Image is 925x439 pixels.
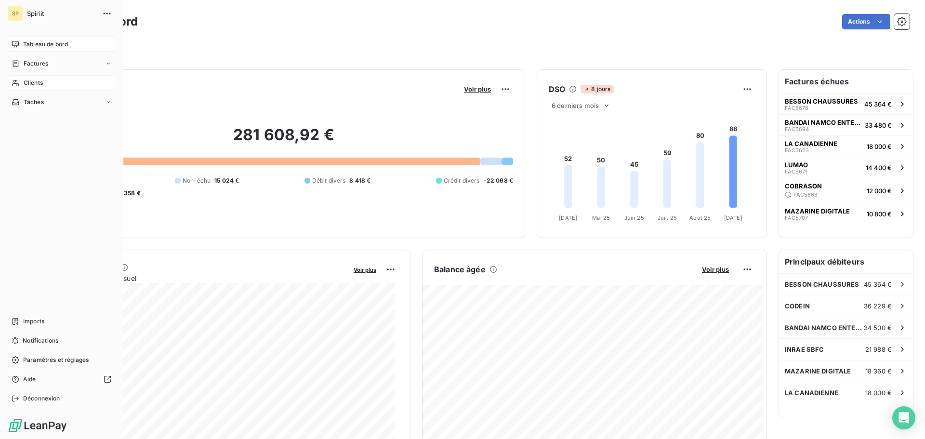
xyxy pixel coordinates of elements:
[785,169,807,174] span: FAC5671
[785,215,808,221] span: FAC5707
[183,176,211,185] span: Non-échu
[624,214,644,221] tspan: Juin 25
[785,97,858,105] span: BESSON CHAUSSURES
[702,266,729,273] span: Voir plus
[214,176,239,185] span: 15 024 €
[864,100,892,108] span: 45 364 €
[779,135,913,157] button: LA CANADIENNEFAC562318 000 €
[779,178,913,203] button: COBRASONFAC566812 000 €
[785,302,810,310] span: CODEIN
[842,14,890,29] button: Actions
[559,214,577,221] tspan: [DATE]
[779,114,913,135] button: BANDAI NAMCO ENTERTAINMENT EUROPE SASFAC569433 480 €
[23,394,60,403] span: Déconnexion
[549,83,565,95] h6: DSO
[689,214,711,221] tspan: Août 25
[24,59,48,68] span: Factures
[785,105,808,111] span: FAC5678
[444,176,480,185] span: Crédit divers
[8,372,115,387] a: Aide
[785,389,838,397] span: LA CANADIENNE
[312,176,346,185] span: Débit divers
[779,70,913,93] h6: Factures échues
[8,6,23,21] div: SP
[785,324,864,332] span: BANDAI NAMCO ENTERTAINMENT EUROPE SAS
[54,125,513,154] h2: 281 608,92 €
[892,406,915,429] div: Open Intercom Messenger
[658,214,677,221] tspan: Juil. 25
[864,280,892,288] span: 45 364 €
[592,214,610,221] tspan: Mai 25
[23,317,44,326] span: Imports
[866,164,892,172] span: 14 400 €
[785,126,809,132] span: FAC5694
[27,10,96,17] span: Spiriit
[785,346,824,353] span: INRAE SBFC
[464,85,491,93] span: Voir plus
[23,336,58,345] span: Notifications
[461,85,494,93] button: Voir plus
[779,203,913,224] button: MAZARINE DIGITALEFAC570710 800 €
[779,250,913,273] h6: Principaux débiteurs
[699,265,732,274] button: Voir plus
[779,157,913,178] button: LUMAOFAC567114 400 €
[864,302,892,310] span: 36 229 €
[581,85,613,93] span: 8 jours
[779,93,913,114] button: BESSON CHAUSSURESFAC567845 364 €
[351,265,379,274] button: Voir plus
[785,367,851,375] span: MAZARINE DIGITALE
[54,273,347,283] span: Chiffre d'affaires mensuel
[785,140,837,147] span: LA CANADIENNE
[24,98,44,106] span: Tâches
[785,119,861,126] span: BANDAI NAMCO ENTERTAINMENT EUROPE SAS
[434,264,486,275] h6: Balance âgée
[484,176,513,185] span: -22 068 €
[865,367,892,375] span: 18 360 €
[867,143,892,150] span: 18 000 €
[24,79,43,87] span: Clients
[785,161,808,169] span: LUMAO
[867,210,892,218] span: 10 800 €
[23,375,36,384] span: Aide
[552,102,599,109] span: 6 derniers mois
[865,346,892,353] span: 21 988 €
[23,40,68,49] span: Tableau de bord
[724,214,742,221] tspan: [DATE]
[23,356,89,364] span: Paramètres et réglages
[867,187,892,195] span: 12 000 €
[865,121,892,129] span: 33 480 €
[349,176,370,185] span: 8 418 €
[864,324,892,332] span: 34 500 €
[8,418,67,433] img: Logo LeanPay
[785,280,859,288] span: BESSON CHAUSSURES
[793,192,818,198] span: FAC5668
[865,389,892,397] span: 18 000 €
[121,189,141,198] span: -358 €
[354,266,376,273] span: Voir plus
[785,147,809,153] span: FAC5623
[785,207,850,215] span: MAZARINE DIGITALE
[785,182,822,190] span: COBRASON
